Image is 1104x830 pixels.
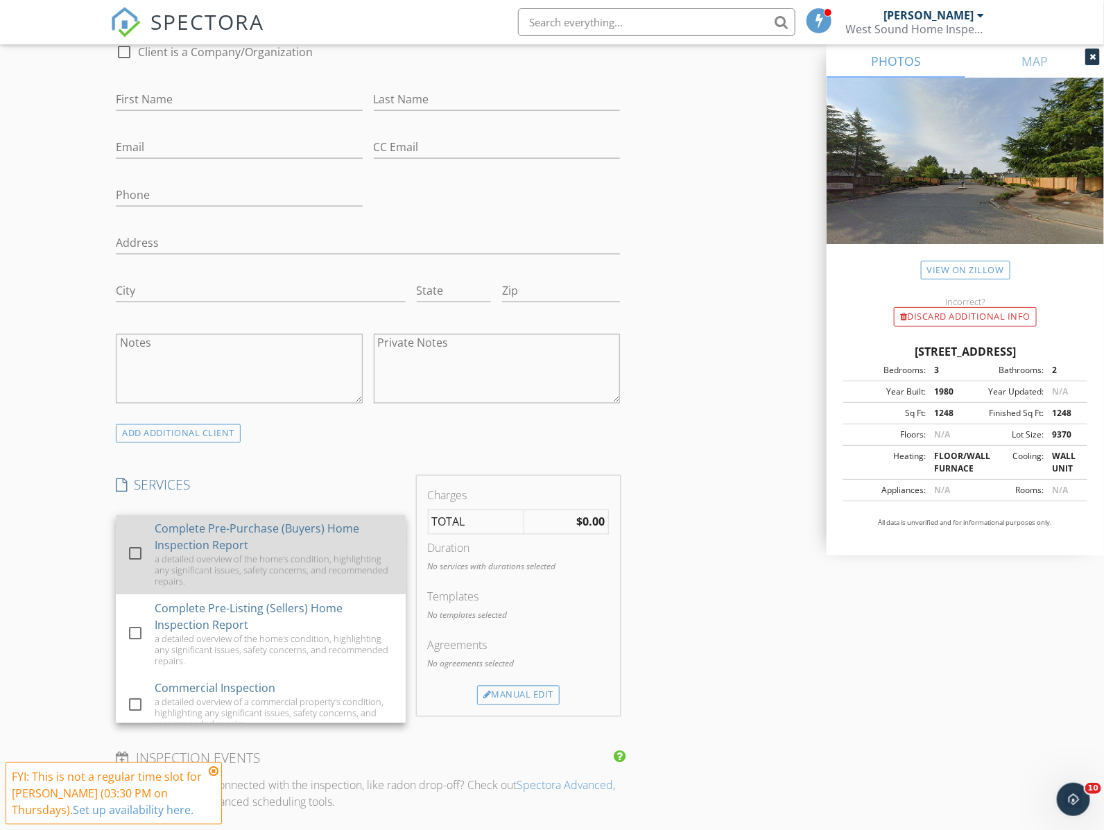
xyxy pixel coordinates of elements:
[965,386,1044,398] div: Year Updated:
[150,7,264,36] span: SPECTORA
[965,450,1044,475] div: Cooling:
[116,476,405,494] h4: SERVICES
[138,45,313,59] label: Client is a Company/Organization
[847,407,926,420] div: Sq Ft:
[428,510,524,535] td: TOTAL
[926,450,965,475] div: FLOOR/WALL FURNACE
[847,386,926,398] div: Year Built:
[921,261,1010,279] a: View on Zillow
[12,768,205,818] div: FYI: This is not a regular time slot for [PERSON_NAME] (03:30 PM on Thursdays).
[1052,484,1068,496] span: N/A
[894,307,1037,327] div: Discard Additional info
[110,19,264,48] a: SPECTORA
[884,8,974,22] div: [PERSON_NAME]
[847,364,926,377] div: Bedrooms:
[965,364,1044,377] div: Bathrooms:
[428,637,610,654] div: Agreements
[428,589,610,605] div: Templates
[827,44,965,78] a: PHOTOS
[428,609,610,622] p: No templates selected
[428,487,610,504] div: Charges
[934,484,950,496] span: N/A
[517,778,613,793] a: Spectora Advanced
[116,750,620,768] h4: INSPECTION EVENTS
[926,386,965,398] div: 1980
[1044,450,1083,475] div: WALL UNIT
[116,424,241,443] div: ADD ADDITIONAL client
[428,561,610,573] p: No services with durations selected
[843,518,1087,528] p: All data is unverified and for informational purposes only.
[965,407,1044,420] div: Finished Sq Ft:
[155,634,395,667] div: a detailed overview of the home's condition, highlighting any significant issues, safety concerns...
[155,680,275,697] div: Commercial Inspection
[477,686,560,705] div: Manual Edit
[1044,364,1083,377] div: 2
[1052,386,1068,397] span: N/A
[926,364,965,377] div: 3
[1044,429,1083,441] div: 9370
[155,600,395,634] div: Complete Pre-Listing (Sellers) Home Inspection Report
[155,521,395,554] div: Complete Pre-Purchase (Buyers) Home Inspection Report
[965,484,1044,496] div: Rooms:
[1057,783,1090,816] iframe: Intercom live chat
[73,802,193,818] a: Set up availability here.
[1044,407,1083,420] div: 1248
[965,44,1104,78] a: MAP
[843,343,1087,360] div: [STREET_ADDRESS]
[934,429,950,440] span: N/A
[428,658,610,671] p: No agreements selected
[110,7,141,37] img: The Best Home Inspection Software - Spectora
[847,429,926,441] div: Floors:
[576,515,605,530] strong: $0.00
[846,22,985,36] div: West Sound Home Inspections
[847,450,926,475] div: Heating:
[155,554,395,587] div: a detailed overview of the home's condition, highlighting any significant issues, safety concerns...
[926,407,965,420] div: 1248
[965,429,1044,441] div: Lot Size:
[827,296,1104,307] div: Incorrect?
[1085,783,1101,794] span: 10
[110,777,626,811] p: Want events that are connected with the inspection, like radon drop-off? Check out , an add-on su...
[518,8,795,36] input: Search everything...
[827,78,1104,277] img: streetview
[428,540,610,557] div: Duration
[155,697,395,730] div: a detailed overview of a commercial property's condition, highlighting any significant issues, sa...
[847,484,926,496] div: Appliances:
